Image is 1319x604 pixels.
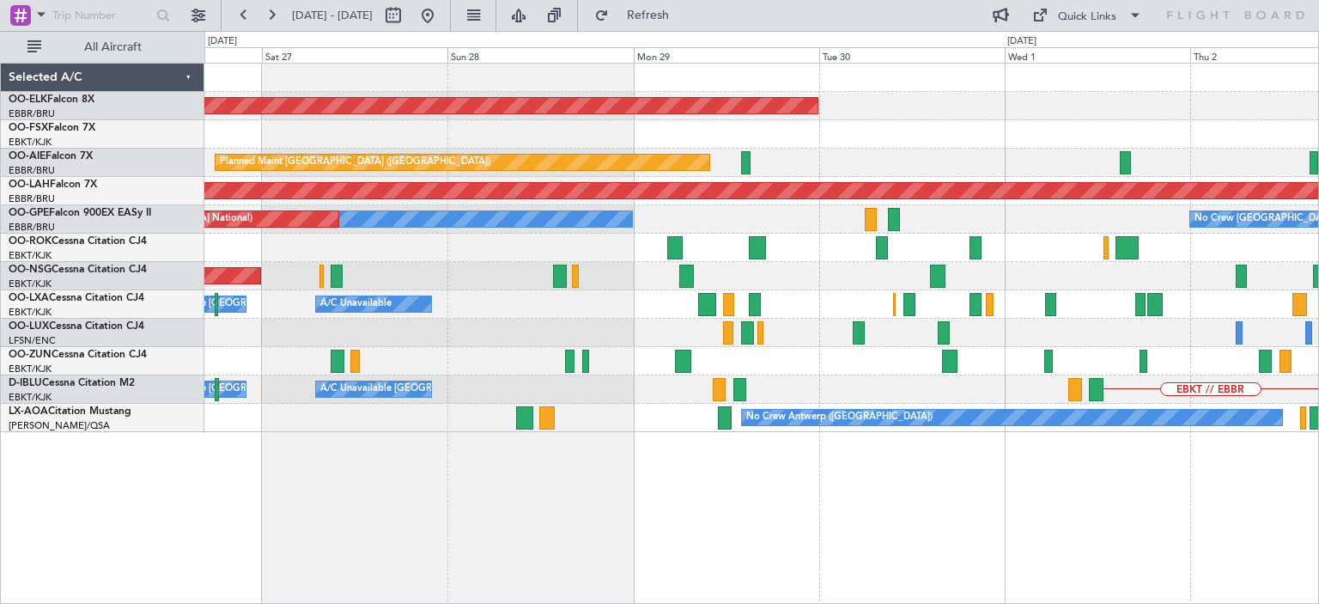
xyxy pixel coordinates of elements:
[612,9,684,21] span: Refresh
[9,151,93,162] a: OO-AIEFalcon 7X
[9,321,49,332] span: OO-LUX
[9,95,47,105] span: OO-ELK
[220,149,490,175] div: Planned Maint [GEOGRAPHIC_DATA] ([GEOGRAPHIC_DATA])
[9,265,147,275] a: OO-NSGCessna Citation CJ4
[9,378,42,388] span: D-IBLU
[9,350,147,360] a: OO-ZUNCessna Citation CJ4
[9,164,55,177] a: EBBR/BRU
[634,47,819,63] div: Mon 29
[320,291,392,317] div: A/C Unavailable
[9,136,52,149] a: EBKT/KJK
[1007,34,1036,49] div: [DATE]
[9,293,144,303] a: OO-LXACessna Citation CJ4
[1058,9,1116,26] div: Quick Links
[9,278,52,290] a: EBKT/KJK
[9,192,55,205] a: EBBR/BRU
[320,376,594,402] div: A/C Unavailable [GEOGRAPHIC_DATA]-[GEOGRAPHIC_DATA]
[9,378,135,388] a: D-IBLUCessna Citation M2
[9,123,48,133] span: OO-FSX
[9,406,48,417] span: LX-AOA
[52,3,151,28] input: Trip Number
[819,47,1005,63] div: Tue 30
[9,265,52,275] span: OO-NSG
[208,34,237,49] div: [DATE]
[9,293,49,303] span: OO-LXA
[746,405,933,430] div: No Crew Antwerp ([GEOGRAPHIC_DATA])
[45,41,181,53] span: All Aircraft
[9,321,144,332] a: OO-LUXCessna Citation CJ4
[9,208,49,218] span: OO-GPE
[1024,2,1151,29] button: Quick Links
[262,47,447,63] div: Sat 27
[19,34,186,61] button: All Aircraft
[9,151,46,162] span: OO-AIE
[9,180,50,190] span: OO-LAH
[9,391,52,404] a: EBKT/KJK
[9,306,52,319] a: EBKT/KJK
[9,419,110,432] a: [PERSON_NAME]/QSA
[447,47,633,63] div: Sun 28
[9,123,95,133] a: OO-FSXFalcon 7X
[9,95,94,105] a: OO-ELKFalcon 8X
[292,8,373,23] span: [DATE] - [DATE]
[9,236,52,247] span: OO-ROK
[9,363,52,375] a: EBKT/KJK
[9,107,55,120] a: EBBR/BRU
[9,406,131,417] a: LX-AOACitation Mustang
[9,236,147,247] a: OO-ROKCessna Citation CJ4
[9,350,52,360] span: OO-ZUN
[9,208,151,218] a: OO-GPEFalcon 900EX EASy II
[1005,47,1190,63] div: Wed 1
[9,334,56,347] a: LFSN/ENC
[9,249,52,262] a: EBKT/KJK
[9,221,55,234] a: EBBR/BRU
[587,2,690,29] button: Refresh
[9,180,97,190] a: OO-LAHFalcon 7X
